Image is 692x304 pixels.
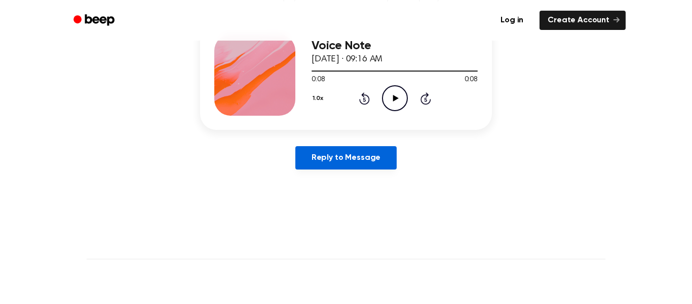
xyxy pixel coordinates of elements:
[312,39,478,53] h3: Voice Note
[312,90,327,107] button: 1.0x
[312,55,382,64] span: [DATE] · 09:16 AM
[295,146,397,170] a: Reply to Message
[490,9,533,32] a: Log in
[540,11,626,30] a: Create Account
[66,11,124,30] a: Beep
[312,75,325,85] span: 0:08
[465,75,478,85] span: 0:08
